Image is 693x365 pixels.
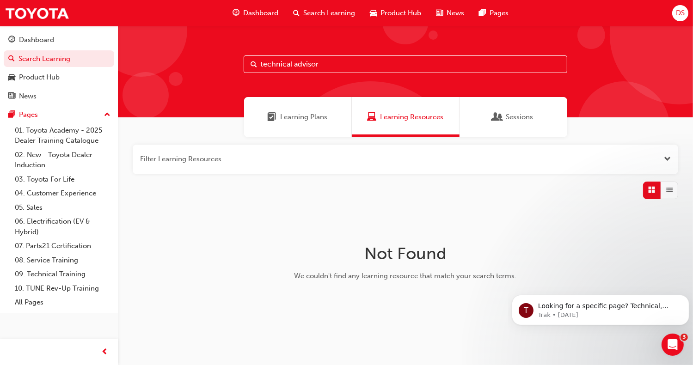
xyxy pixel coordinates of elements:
[19,91,37,102] div: News
[4,31,114,49] a: Dashboard
[506,112,534,122] span: Sessions
[11,281,114,296] a: 10. TUNE Rev-Up Training
[233,7,239,19] span: guage-icon
[370,7,377,19] span: car-icon
[4,69,114,86] a: Product Hub
[508,275,693,340] iframe: Intercom notifications message
[19,72,60,83] div: Product Hub
[251,59,257,70] span: Search
[259,271,552,281] div: We couldn't find any learning resource that match your search terms.
[281,112,328,122] span: Learning Plans
[11,253,114,268] a: 08. Service Training
[19,35,54,45] div: Dashboard
[479,7,486,19] span: pages-icon
[286,4,362,23] a: search-iconSearch Learning
[8,111,15,119] span: pages-icon
[8,55,15,63] span: search-icon
[352,97,460,137] a: Learning ResourcesLearning Resources
[676,8,685,18] span: DS
[243,8,278,18] span: Dashboard
[8,36,15,44] span: guage-icon
[11,201,114,215] a: 05. Sales
[447,8,464,18] span: News
[293,7,300,19] span: search-icon
[19,109,38,120] div: Pages
[649,185,656,195] span: Grid
[11,239,114,253] a: 07. Parts21 Certification
[11,172,114,187] a: 03. Toyota For Life
[4,88,114,105] a: News
[493,112,503,122] span: Sessions
[11,295,114,310] a: All Pages
[104,109,110,121] span: up-icon
[11,186,114,201] a: 04. Customer Experience
[244,55,567,73] input: Search...
[11,148,114,172] a: 02. New - Toyota Dealer Induction
[259,243,552,264] h1: Not Found
[362,4,429,23] a: car-iconProduct Hub
[11,214,114,239] a: 06. Electrification (EV & Hybrid)
[11,267,114,281] a: 09. Technical Training
[303,8,355,18] span: Search Learning
[268,112,277,122] span: Learning Plans
[429,4,472,23] a: news-iconNews
[102,347,109,358] span: prev-icon
[664,154,671,164] button: Open the filter
[8,92,15,101] span: news-icon
[5,3,69,24] img: Trak
[4,106,114,123] button: Pages
[460,97,567,137] a: SessionsSessions
[436,7,443,19] span: news-icon
[4,30,114,106] button: DashboardSearch LearningProduct HubNews
[681,334,688,341] span: 3
[380,112,443,122] span: Learning Resources
[244,97,352,137] a: Learning PlansLearning Plans
[367,112,376,122] span: Learning Resources
[662,334,684,356] iframe: Intercom live chat
[490,8,509,18] span: Pages
[380,8,421,18] span: Product Hub
[4,50,114,67] a: Search Learning
[672,5,688,21] button: DS
[666,185,673,195] span: List
[11,123,114,148] a: 01. Toyota Academy - 2025 Dealer Training Catalogue
[225,4,286,23] a: guage-iconDashboard
[472,4,516,23] a: pages-iconPages
[8,73,15,82] span: car-icon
